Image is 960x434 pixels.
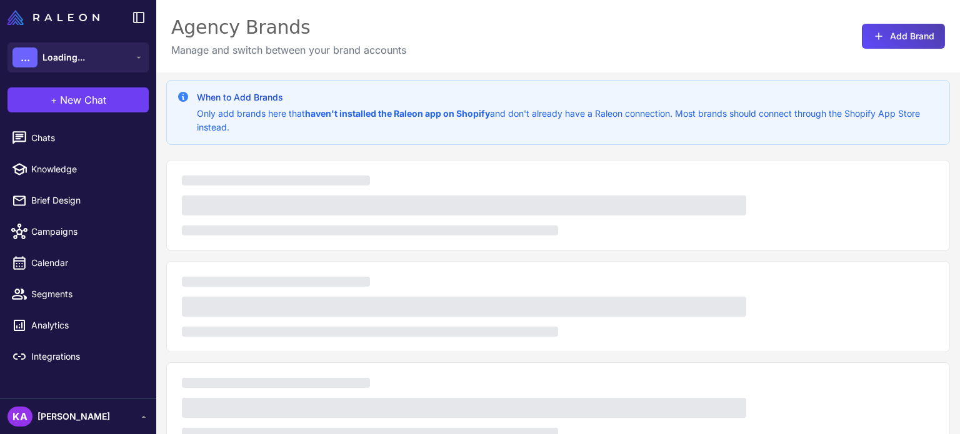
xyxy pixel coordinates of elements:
[60,92,106,107] span: New Chat
[5,343,151,370] a: Integrations
[37,410,110,423] span: [PERSON_NAME]
[31,256,141,270] span: Calendar
[197,91,939,104] h3: When to Add Brands
[51,92,57,107] span: +
[171,42,406,57] p: Manage and switch between your brand accounts
[7,10,99,25] img: Raleon Logo
[862,24,945,49] button: Add Brand
[31,162,141,176] span: Knowledge
[31,287,141,301] span: Segments
[12,47,37,67] div: ...
[31,131,141,145] span: Chats
[5,125,151,151] a: Chats
[42,51,85,64] span: Loading...
[5,156,151,182] a: Knowledge
[5,312,151,338] a: Analytics
[5,281,151,307] a: Segments
[5,250,151,276] a: Calendar
[197,107,939,134] p: Only add brands here that and don't already have a Raleon connection. Most brands should connect ...
[31,194,141,207] span: Brief Design
[7,10,104,25] a: Raleon Logo
[5,187,151,214] a: Brief Design
[31,350,141,363] span: Integrations
[7,87,149,112] button: +New Chat
[171,15,406,40] div: Agency Brands
[31,318,141,332] span: Analytics
[5,219,151,245] a: Campaigns
[31,225,141,239] span: Campaigns
[7,407,32,427] div: KA
[7,42,149,72] button: ...Loading...
[305,108,490,119] strong: haven't installed the Raleon app on Shopify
